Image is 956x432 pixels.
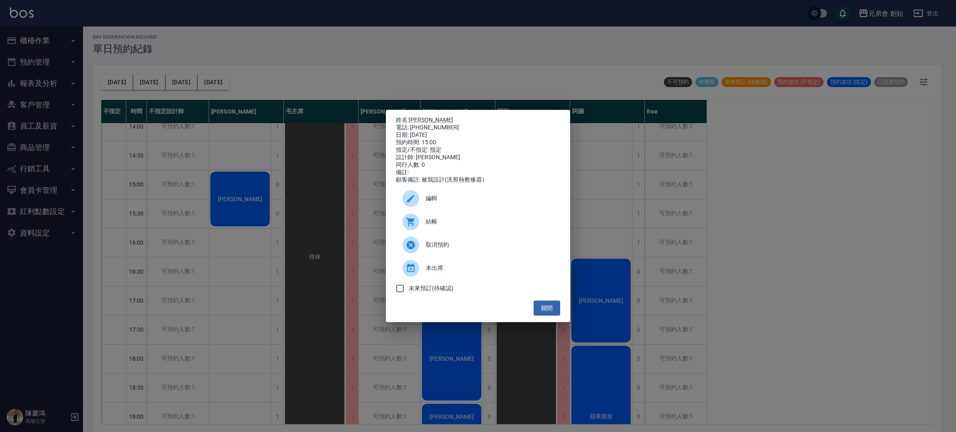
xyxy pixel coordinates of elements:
[396,131,560,139] div: 日期: [DATE]
[396,169,560,176] div: 備註:
[396,139,560,146] div: 預約時間: 15:00
[396,233,560,257] div: 取消預約
[396,176,560,184] div: 顧客備註: 被我設計(洗剪熱敷修眉）
[396,116,560,124] p: 姓名:
[396,161,560,169] div: 同行人數: 0
[396,210,560,233] a: 結帳
[426,240,554,249] span: 取消預約
[396,124,560,131] div: 電話: [PHONE_NUMBER]
[396,187,560,210] div: 編輯
[396,146,560,154] div: 指定/不指定: 指定
[426,264,554,272] span: 未出席
[426,217,554,226] span: 結帳
[426,194,554,203] span: 編輯
[534,301,560,316] button: 關閉
[396,154,560,161] div: 設計師: [PERSON_NAME]
[396,257,560,280] div: 未出席
[409,284,454,293] span: 未來預訂(待確認)
[409,116,453,123] a: [PERSON_NAME]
